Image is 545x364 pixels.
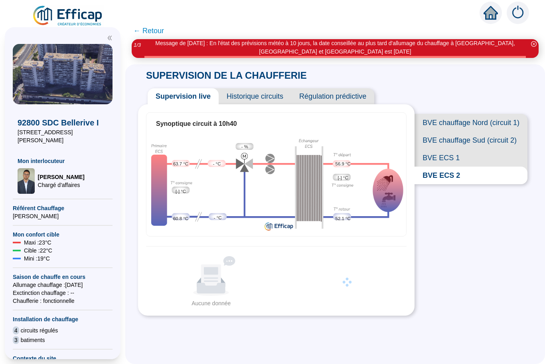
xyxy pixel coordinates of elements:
[214,215,222,221] span: - °C
[134,42,141,48] i: 1 / 3
[484,6,498,20] span: home
[507,2,529,24] img: alerts
[13,326,19,334] span: 4
[24,239,51,247] span: Maxi : 23 °C
[18,128,108,144] span: [STREET_ADDRESS][PERSON_NAME]
[24,247,52,255] span: Cible : 22 °C
[241,143,248,150] span: - %
[32,5,104,27] img: efficap energie logo
[13,289,113,297] span: Exctinction chauffage : --
[173,215,188,222] span: 60.8 °C
[336,161,351,167] span: 56.9 °C
[13,315,113,323] span: Installation de chauffage
[18,157,108,165] span: Mon interlocuteur
[156,119,397,129] div: Synoptique circuit à 10h40
[133,25,164,36] span: ← Retour
[415,149,527,167] span: BVE ECS 1
[38,181,85,189] span: Chargé d'affaires
[13,336,19,344] span: 3
[13,231,113,239] span: Mon confort cible
[219,88,291,104] span: Historique circuits
[13,281,113,289] span: Allumage chauffage : [DATE]
[146,135,406,234] img: ecs-supervision.4e789799f7049b378e9c.png
[107,35,113,41] span: double-left
[21,326,58,334] span: circuits régulés
[13,212,113,220] span: [PERSON_NAME]
[13,354,113,362] span: Contexte du site
[13,273,113,281] span: Saison de chauffe en cours
[415,167,527,184] span: BVE ECS 2
[13,297,113,305] span: Chaufferie : fonctionnelle
[148,88,219,104] span: Supervision live
[338,175,348,181] span: [-] °C
[18,117,108,128] span: 92800 SDC Bellerive I
[24,255,50,263] span: Mini : 19 °C
[213,161,221,167] span: - °C
[291,88,374,104] span: Régulation prédictive
[176,188,186,195] span: [-] °C
[144,39,526,56] div: Message de [DATE] : En l'état des prévisions météo à 10 jours, la date conseillée au plus tard d'...
[38,173,85,181] span: [PERSON_NAME]
[531,41,537,47] span: close-circle
[149,299,273,308] div: Aucune donnée
[336,215,351,222] span: 52.1 °C
[13,204,113,212] span: Référent Chauffage
[18,168,35,194] img: Chargé d'affaires
[415,131,527,149] span: BVE chauffage Sud (circuit 2)
[146,135,406,234] div: Synoptique
[173,161,188,167] span: 63.7 °C
[138,70,315,81] span: SUPERVISION DE LA CHAUFFERIE
[415,114,527,131] span: BVE chauffage Nord (circuit 1)
[21,336,45,344] span: batiments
